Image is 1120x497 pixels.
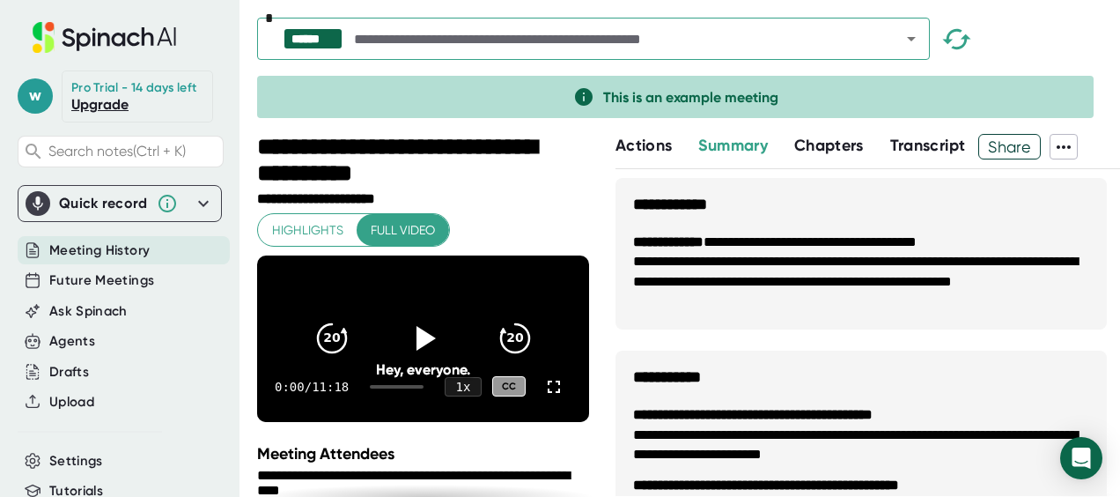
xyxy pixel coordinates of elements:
div: 0:00 / 11:18 [275,380,349,394]
div: Open Intercom Messenger [1060,437,1102,479]
button: Actions [615,134,672,158]
button: Drafts [49,362,89,382]
div: Hey, everyone. [291,361,556,378]
button: Settings [49,451,103,471]
div: CC [492,376,526,397]
span: Chapters [794,136,864,155]
button: Chapters [794,134,864,158]
a: Upgrade [71,96,129,113]
div: Pro Trial - 14 days left [71,80,196,96]
button: Share [978,134,1041,159]
button: Highlights [258,214,357,247]
button: Transcript [890,134,966,158]
span: Full video [371,219,435,241]
button: Meeting History [49,241,150,261]
button: Full video [357,214,449,247]
span: Share [979,131,1040,162]
div: 1 x [445,377,482,397]
button: Open [899,26,924,51]
span: This is an example meeting [603,89,778,106]
span: Highlights [272,219,343,241]
button: Upload [49,392,94,412]
div: Quick record [26,186,214,221]
div: Meeting Attendees [257,444,593,464]
span: Summary [698,136,767,155]
span: w [18,78,53,114]
button: Future Meetings [49,271,154,291]
span: Actions [615,136,672,155]
div: Quick record [59,195,148,212]
span: Search notes (Ctrl + K) [48,143,186,159]
button: Summary [698,134,767,158]
button: Ask Spinach [49,301,128,322]
button: Agents [49,331,95,352]
span: Transcript [890,136,966,155]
